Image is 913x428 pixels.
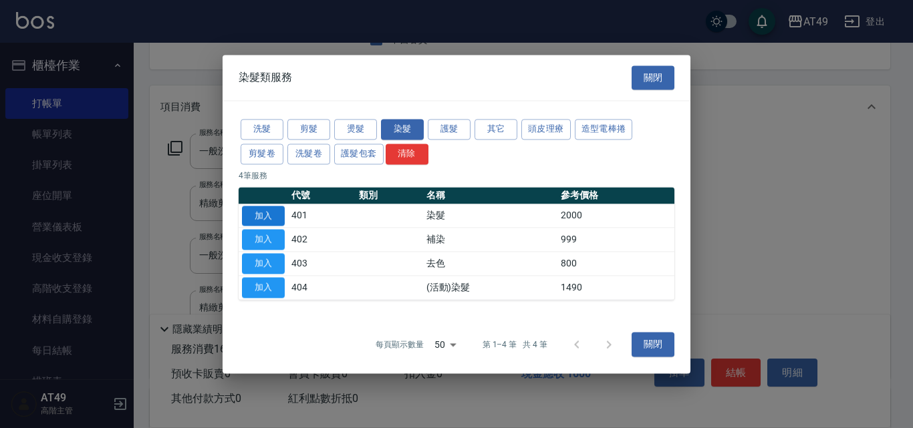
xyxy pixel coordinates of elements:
button: 其它 [475,119,517,140]
td: 1490 [557,276,674,300]
td: 404 [288,276,356,300]
td: (活動)染髮 [423,276,557,300]
td: 403 [288,252,356,276]
td: 402 [288,228,356,252]
button: 關閉 [632,333,674,357]
th: 參考價格 [557,187,674,204]
button: 洗髮 [241,119,283,140]
p: 每頁顯示數量 [376,339,424,351]
th: 名稱 [423,187,557,204]
td: 800 [557,252,674,276]
td: 2000 [557,204,674,228]
button: 加入 [242,253,285,274]
div: 50 [429,327,461,363]
button: 剪髮卷 [241,144,283,164]
button: 染髮 [381,119,424,140]
td: 去色 [423,252,557,276]
button: 護髮包套 [334,144,384,164]
button: 清除 [386,144,428,164]
th: 代號 [288,187,356,204]
td: 999 [557,228,674,252]
td: 補染 [423,228,557,252]
p: 4 筆服務 [239,170,674,182]
td: 染髮 [423,204,557,228]
button: 頭皮理療 [521,119,571,140]
button: 加入 [242,230,285,250]
button: 造型電棒捲 [575,119,633,140]
button: 關閉 [632,65,674,90]
td: 401 [288,204,356,228]
button: 加入 [242,206,285,226]
button: 護髮 [428,119,471,140]
th: 類別 [356,187,423,204]
p: 第 1–4 筆 共 4 筆 [483,339,547,351]
button: 加入 [242,277,285,298]
button: 洗髮卷 [287,144,330,164]
button: 燙髮 [334,119,377,140]
button: 剪髮 [287,119,330,140]
span: 染髮類服務 [239,71,292,84]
